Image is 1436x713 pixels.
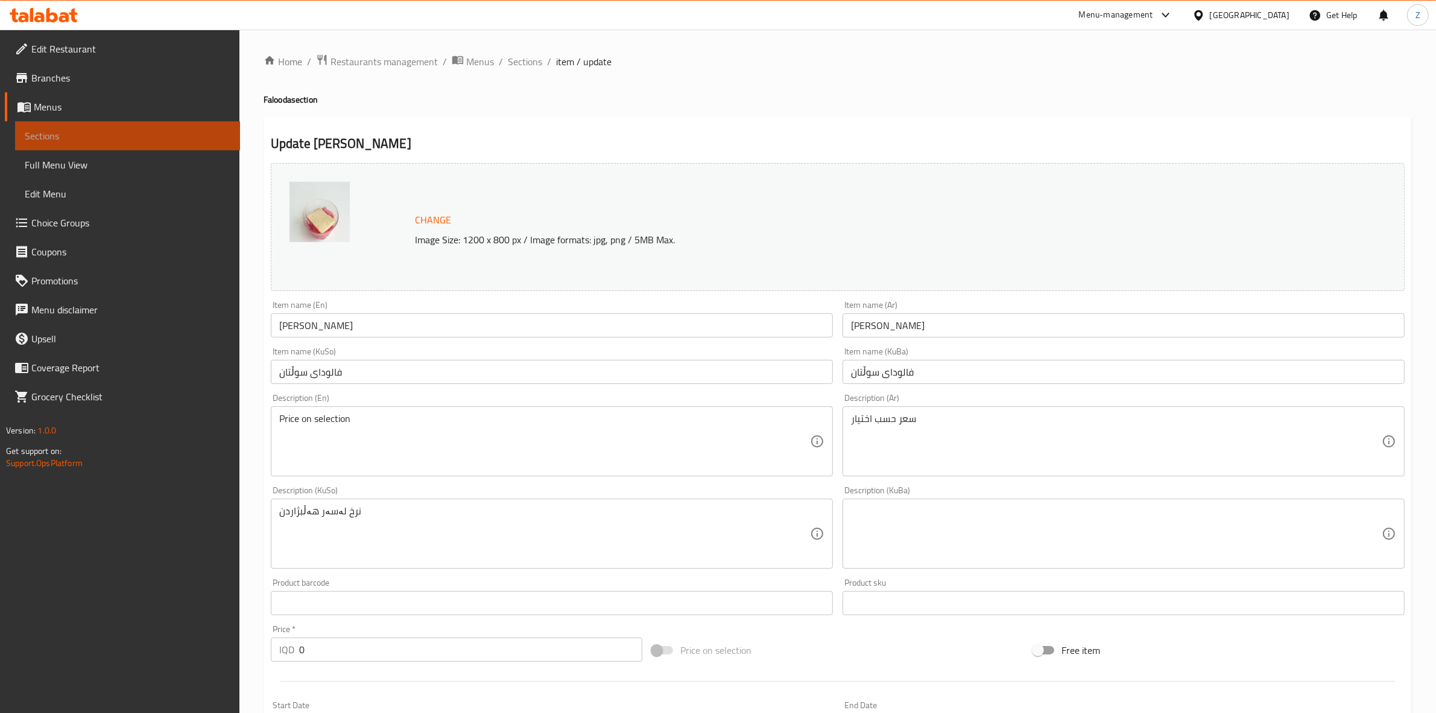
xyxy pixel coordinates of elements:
textarea: نرخ لەسەر هەڵبژاردن [279,505,810,563]
span: Free item [1061,643,1100,657]
span: Menu disclaimer [31,302,230,317]
a: Menus [452,54,494,69]
a: Coupons [5,237,240,266]
input: Please enter price [299,638,642,662]
input: Enter name Ar [843,313,1405,337]
span: Menus [466,54,494,69]
span: Menus [34,100,230,114]
a: Coverage Report [5,353,240,382]
a: Menu disclaimer [5,295,240,324]
a: Upsell [5,324,240,353]
span: Upsell [31,331,230,346]
a: Choice Groups [5,208,240,237]
span: Coupons [31,245,230,259]
a: Promotions [5,266,240,295]
a: Support.OpsPlatform [6,455,83,471]
span: Edit Menu [25,187,230,201]
a: Sections [508,54,542,69]
input: Enter name KuBa [843,360,1405,384]
span: Choice Groups [31,216,230,230]
textarea: سعر حسب اختيار [851,413,1382,470]
a: Branches [5,63,240,92]
p: Image Size: 1200 x 800 px / Image formats: jpg, png / 5MB Max. [410,232,1233,247]
span: Coverage Report [31,360,230,375]
textarea: Price on selection [279,413,810,470]
span: Get support on: [6,443,62,459]
li: / [499,54,503,69]
a: Sections [15,121,240,150]
a: Full Menu View [15,150,240,179]
li: / [307,54,311,69]
span: Promotions [31,273,230,288]
nav: breadcrumb [264,54,1412,69]
input: Enter name KuSo [271,360,833,384]
span: Branches [31,71,230,85]
h2: Update [PERSON_NAME] [271,135,1405,153]
span: Version: [6,423,36,438]
a: Menus [5,92,240,121]
input: Please enter product sku [843,591,1405,615]
h4: Falooda section [264,94,1412,106]
span: Restaurants management [331,54,438,69]
a: Grocery Checklist [5,382,240,411]
span: Full Menu View [25,158,230,172]
img: Sultan_Faludamin638870552451771200.jpg [289,182,350,242]
button: Change [410,208,456,232]
span: Sections [25,129,230,143]
div: [GEOGRAPHIC_DATA] [1210,8,1289,22]
input: Enter name En [271,313,833,337]
p: IQD [279,642,294,657]
a: Restaurants management [316,54,438,69]
input: Please enter product barcode [271,591,833,615]
li: / [443,54,447,69]
a: Edit Restaurant [5,34,240,63]
span: Price on selection [680,643,751,657]
a: Home [264,54,302,69]
span: item / update [556,54,612,69]
a: Edit Menu [15,179,240,208]
span: Z [1415,8,1420,22]
span: 1.0.0 [37,423,56,438]
span: Edit Restaurant [31,42,230,56]
div: Menu-management [1079,8,1153,22]
li: / [547,54,551,69]
span: Change [415,211,451,229]
span: Grocery Checklist [31,389,230,404]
